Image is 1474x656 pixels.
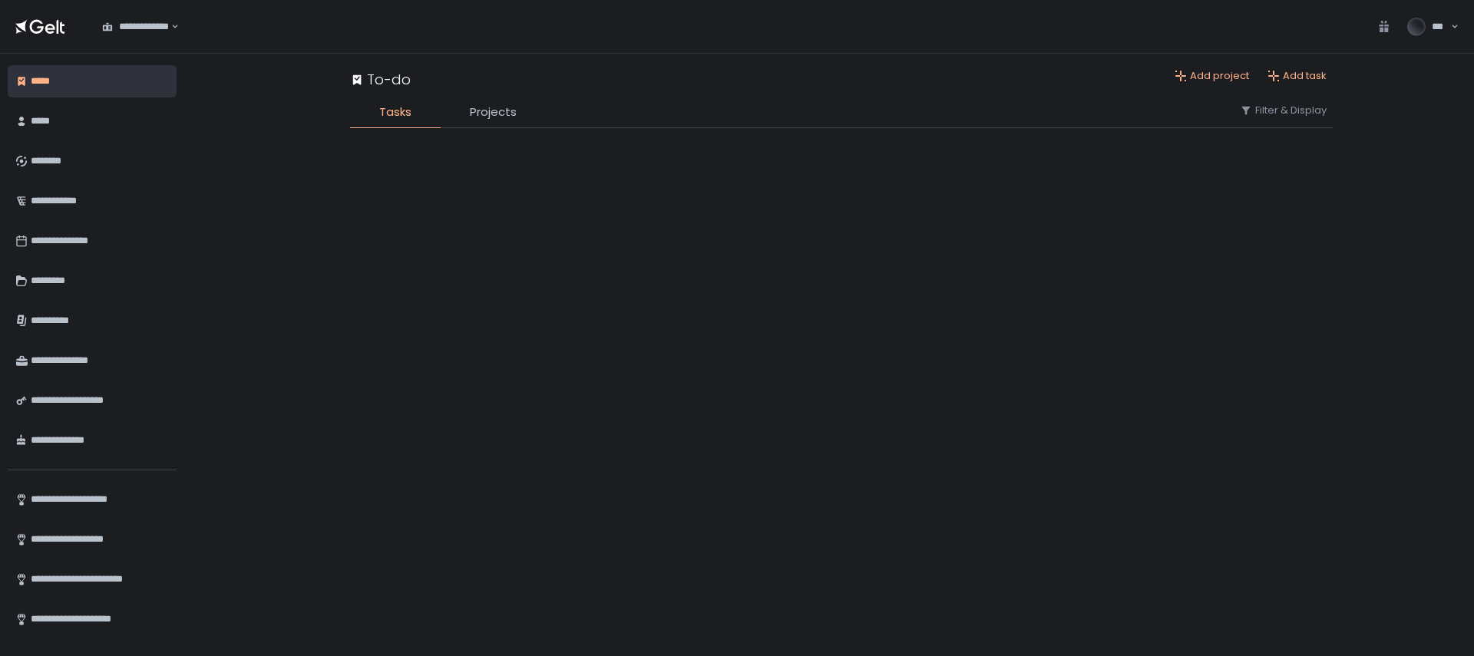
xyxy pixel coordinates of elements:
[1175,69,1249,83] button: Add project
[1240,104,1327,117] button: Filter & Display
[470,104,517,121] span: Projects
[350,69,411,90] div: To-do
[1267,69,1327,83] button: Add task
[379,104,411,121] span: Tasks
[92,11,179,43] div: Search for option
[169,19,170,35] input: Search for option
